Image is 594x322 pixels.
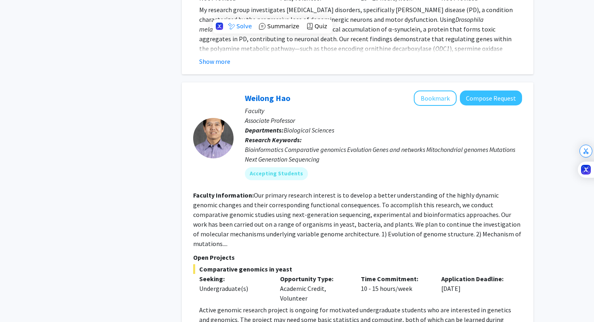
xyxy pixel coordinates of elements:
button: Add Weilong Hao to Bookmarks [414,90,457,106]
em: Drosophila melanogaster [199,15,484,33]
em: ODC1 [435,44,450,53]
b: Research Keywords: [245,136,302,144]
div: [DATE] [435,274,516,303]
mat-chip: Accepting Students [245,167,308,180]
p: Seeking: [199,274,268,284]
b: Departments: [245,126,284,134]
div: 10 - 15 hours/week [355,274,436,303]
p: My research group investigates [MEDICAL_DATA] disorders, specifically [PERSON_NAME] disease (PD),... [199,5,522,102]
fg-read-more: Our primary research interest is to develop a better understanding of the highly dynamic genomic ... [193,191,521,248]
button: Compose Request to Weilong Hao [460,90,522,105]
iframe: Chat [6,286,34,316]
button: Show more [199,57,230,66]
p: Application Deadline: [441,274,510,284]
a: Weilong Hao [245,93,291,103]
div: Academic Credit, Volunteer [274,274,355,303]
span: Biological Sciences [284,126,334,134]
p: Time Commitment: [361,274,430,284]
p: Associate Professor [245,116,522,125]
span: Comparative genomics in yeast [193,264,522,274]
div: Undergraduate(s) [199,284,268,293]
p: Open Projects [193,253,522,262]
div: Bioinformatics Comparative genomics Evolution Genes and networks Mitochondrial genomes Mutations ... [245,145,522,164]
p: Faculty [245,106,522,116]
b: Faculty Information: [193,191,254,199]
p: Opportunity Type: [280,274,349,284]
